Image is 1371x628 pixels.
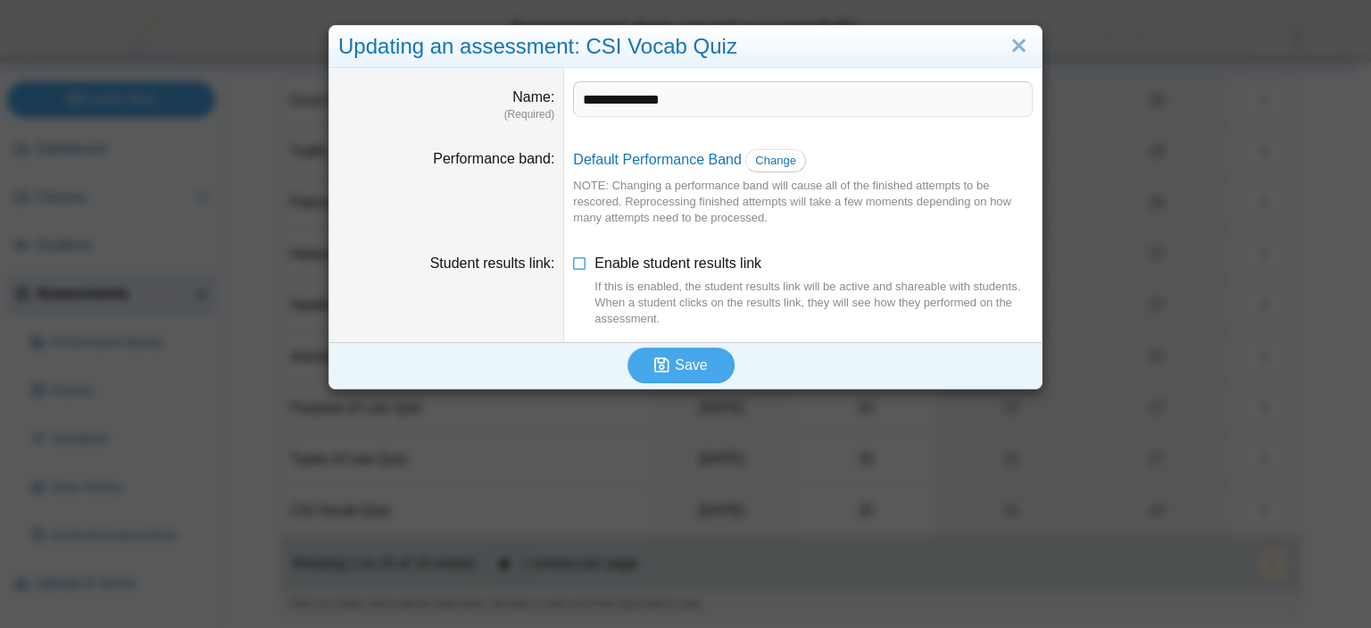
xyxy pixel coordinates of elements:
[594,255,1033,328] span: Enable student results link
[573,152,742,167] a: Default Performance Band
[433,151,554,166] label: Performance band
[430,255,555,271] label: Student results link
[675,357,707,373] span: Save
[1005,31,1033,62] a: Close
[594,279,1033,328] div: If this is enabled, the student results link will be active and shareable with students. When a s...
[627,347,735,383] button: Save
[512,89,554,105] label: Name
[755,154,796,167] span: Change
[745,149,806,172] a: Change
[329,26,1042,68] div: Updating an assessment: CSI Vocab Quiz
[573,178,1033,227] div: NOTE: Changing a performance band will cause all of the finished attempts to be rescored. Reproce...
[338,107,554,122] dfn: (Required)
